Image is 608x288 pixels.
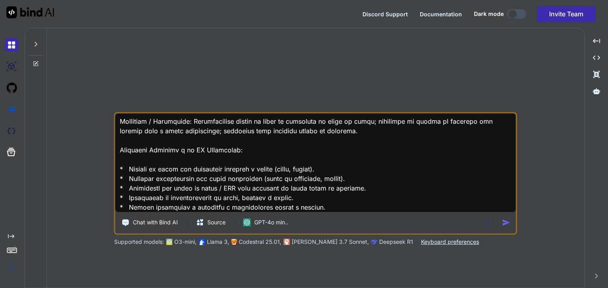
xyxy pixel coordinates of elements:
textarea: ## Loremipsum do Sitametcon Adipis e Seddoeiusmo te Incidid *Ut laboreetd magnaaliqu enimadminim ... [115,113,516,212]
p: O3-mini, [174,238,197,246]
img: attachment [485,218,494,227]
span: What do you want to create [DATE]? [184,69,447,88]
img: settings [5,260,18,274]
p: Chat with Bind AI [133,218,178,226]
img: darkCloudIdeIcon [5,124,18,138]
button: Invite Team [537,6,595,22]
p: Keyboard preferences [421,238,479,246]
img: Pick Tools [180,219,187,226]
button: Documentation [420,10,462,18]
p: GPT-4o min.. [254,218,288,226]
img: ai-studio [5,60,18,73]
p: Deepseek R1 [379,238,413,246]
img: icon [502,218,511,227]
img: githubLight [5,81,18,95]
img: chat [5,38,18,52]
span: Documentation [420,11,462,18]
p: Supported models: [114,238,164,246]
img: Pick Models [228,219,235,226]
img: Llama2 [199,239,205,245]
p: Source [207,218,226,226]
img: premium [5,103,18,116]
img: claude [284,239,290,245]
p: [PERSON_NAME] 3.7 Sonnet, [292,238,369,246]
p: Codestral 25.01, [239,238,281,246]
button: Discord Support [362,10,408,18]
span: Discord Support [362,11,408,18]
img: Bind AI [6,6,54,18]
img: GPT-4 [166,239,173,245]
img: claude [371,239,378,245]
p: Llama 3, [207,238,229,246]
img: GPT-4o mini [243,218,251,226]
span: Dark mode [474,10,504,18]
img: Mistral-AI [232,239,237,245]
